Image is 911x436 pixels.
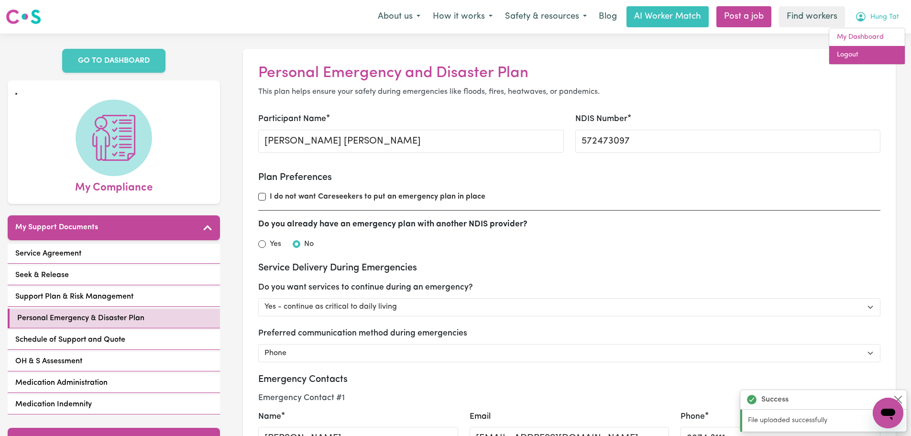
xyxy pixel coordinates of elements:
[829,28,905,65] div: My Account
[716,6,771,27] a: Post a job
[304,238,314,250] label: No
[8,266,220,285] a: Seek & Release
[62,49,165,73] a: GO TO DASHBOARD
[270,193,485,201] strong: I do not want Careseekers to put an emergency plan in place
[15,356,82,367] span: OH & S Assessment
[6,8,41,25] img: Careseekers logo
[75,176,153,196] span: My Compliance
[681,411,705,423] label: Phone
[8,373,220,393] a: Medication Administration
[829,28,905,46] a: My Dashboard
[258,393,880,403] h4: Emergency Contact # 1
[15,269,69,281] span: Seek & Release
[873,398,903,428] iframe: Button to launch messaging window
[8,352,220,371] a: OH & S Assessment
[15,291,133,302] span: Support Plan & Risk Management
[849,7,905,27] button: My Account
[499,7,593,27] button: Safety & resources
[8,330,220,350] a: Schedule of Support and Quote
[8,309,220,328] a: Personal Emergency & Disaster Plan
[575,113,627,125] label: NDIS Number
[427,7,499,27] button: How it works
[17,313,144,324] span: Personal Emergency & Disaster Plan
[372,7,427,27] button: About us
[6,6,41,28] a: Careseekers logo
[258,328,467,340] label: Preferred communication method during emergencies
[15,334,125,346] span: Schedule of Support and Quote
[15,248,81,259] span: Service Agreement
[8,215,220,240] button: My Support Documents
[748,415,901,426] p: File uploaded successfully
[829,46,905,64] a: Logout
[593,6,623,27] a: Blog
[15,377,108,389] span: Medication Administration
[258,374,880,385] h3: Emergency Contacts
[258,172,880,183] h3: Plan Preferences
[15,100,212,196] a: My Compliance
[258,281,473,294] label: Do you want services to continue during an emergency?
[258,64,880,82] h2: Personal Emergency and Disaster Plan
[258,86,880,98] p: This plan helps ensure your safety during emergencies like floods, fires, heatwaves, or pandemics.
[270,238,281,250] label: Yes
[870,12,899,22] span: Hung Tat
[258,411,281,423] label: Name
[8,287,220,307] a: Support Plan & Risk Management
[779,6,845,27] a: Find workers
[15,223,98,232] h5: My Support Documents
[8,395,220,414] a: Medication Indemnity
[8,244,220,264] a: Service Agreement
[258,218,527,231] label: Do you already have an emergency plan with another NDIS provider?
[470,411,491,423] label: Email
[626,6,709,27] a: AI Worker Match
[258,262,880,274] h3: Service Delivery During Emergencies
[892,394,904,405] button: Close
[761,394,789,405] strong: Success
[258,113,326,125] label: Participant Name
[15,399,92,410] span: Medication Indemnity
